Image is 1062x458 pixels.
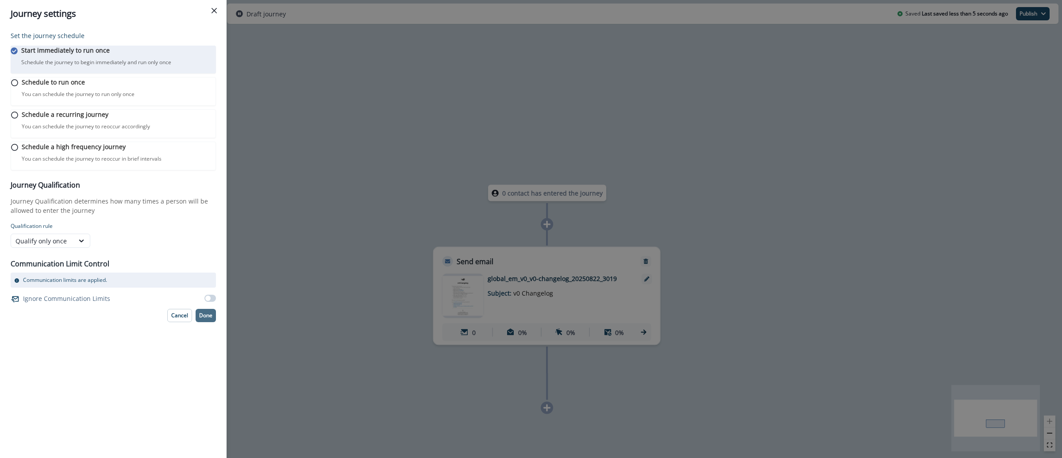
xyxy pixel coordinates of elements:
[171,312,188,319] p: Cancel
[23,294,110,303] p: Ignore Communication Limits
[11,222,216,230] p: Qualification rule
[22,90,135,98] p: You can schedule the journey to run only once
[22,142,126,151] p: Schedule a high frequency journey
[21,46,110,55] p: Start immediately to run once
[167,309,192,322] button: Cancel
[22,155,162,163] p: You can schedule the journey to reoccur in brief intervals
[196,309,216,322] button: Done
[11,31,216,40] p: Set the journey schedule
[22,123,150,131] p: You can schedule the journey to reoccur accordingly
[11,181,216,189] h3: Journey Qualification
[22,110,108,119] p: Schedule a recurring journey
[21,58,171,66] p: Schedule the journey to begin immediately and run only once
[23,276,107,284] p: Communication limits are applied.
[15,236,69,246] div: Qualify only once
[11,258,109,269] p: Communication Limit Control
[199,312,212,319] p: Done
[22,77,85,87] p: Schedule to run once
[11,7,216,20] div: Journey settings
[207,4,221,18] button: Close
[11,196,216,215] p: Journey Qualification determines how many times a person will be allowed to enter the journey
